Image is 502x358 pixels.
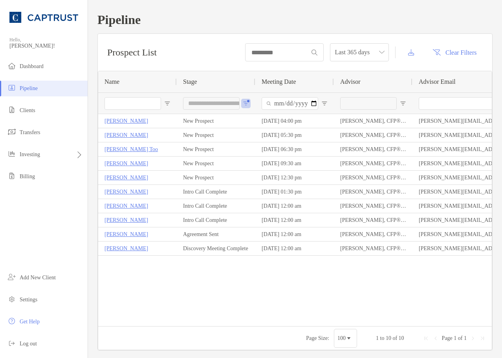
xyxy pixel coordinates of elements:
[7,171,16,181] img: billing icon
[107,47,157,58] h3: Prospect List
[334,157,412,170] div: [PERSON_NAME], CFP®, CDFA®
[20,275,56,280] span: Add New Client
[311,50,317,55] img: input icon
[427,44,483,61] button: Clear Filters
[164,100,170,107] button: Open Filter Menu
[104,229,148,239] a: [PERSON_NAME]
[340,78,361,85] span: Advisor
[334,329,357,348] div: Page Size
[255,242,334,255] div: [DATE] 12:00 am
[423,335,429,341] div: First Page
[470,335,476,341] div: Next Page
[334,227,412,241] div: [PERSON_NAME], CFP®, CDFA®
[479,335,486,341] div: Last Page
[419,78,456,85] span: Advisor Email
[20,173,35,179] span: Billing
[376,335,379,341] span: 1
[399,335,404,341] span: 10
[7,83,16,92] img: pipeline icon
[7,294,16,304] img: settings icon
[262,97,318,110] input: Meeting Date Filter Input
[104,144,158,154] a: [PERSON_NAME] Too
[20,151,40,157] span: Investing
[255,185,334,199] div: [DATE] 01:30 pm
[255,213,334,227] div: [DATE] 12:00 am
[20,297,37,303] span: Settings
[458,335,463,341] span: of
[20,63,44,69] span: Dashboard
[334,171,412,185] div: [PERSON_NAME], CFP®, CDFA®
[255,114,334,128] div: [DATE] 04:00 pm
[334,213,412,227] div: [PERSON_NAME], CFP®, CDFA®
[334,142,412,156] div: [PERSON_NAME], CFP®, CDFA®
[321,100,328,107] button: Open Filter Menu
[104,201,148,211] a: [PERSON_NAME]
[177,157,255,170] div: New Prospect
[255,227,334,241] div: [DATE] 12:00 am
[183,78,197,85] span: Stage
[392,335,397,341] span: of
[380,335,385,341] span: to
[104,173,148,183] a: [PERSON_NAME]
[7,61,16,70] img: dashboard icon
[177,142,255,156] div: New Prospect
[337,335,346,341] div: 100
[20,341,37,347] span: Log out
[442,335,453,341] span: Page
[177,114,255,128] div: New Prospect
[386,335,391,341] span: 10
[104,116,148,126] a: [PERSON_NAME]
[177,227,255,241] div: Agreement Sent
[334,185,412,199] div: [PERSON_NAME], CFP®, CDFA®
[464,335,467,341] span: 1
[334,128,412,142] div: [PERSON_NAME], CFP®, CDFA®
[97,13,493,27] h1: Pipeline
[20,107,35,113] span: Clients
[255,199,334,213] div: [DATE] 12:00 am
[104,130,148,140] a: [PERSON_NAME]
[104,187,148,197] a: [PERSON_NAME]
[432,335,439,341] div: Previous Page
[255,128,334,142] div: [DATE] 05:30 pm
[9,3,78,31] img: CAPTRUST Logo
[7,272,16,282] img: add_new_client icon
[177,185,255,199] div: Intro Call Complete
[104,159,148,168] a: [PERSON_NAME]
[7,105,16,114] img: clients icon
[177,128,255,142] div: New Prospect
[335,44,384,61] span: Last 365 days
[255,157,334,170] div: [DATE] 09:30 am
[7,338,16,348] img: logout icon
[400,100,406,107] button: Open Filter Menu
[177,199,255,213] div: Intro Call Complete
[255,142,334,156] div: [DATE] 06:30 pm
[104,78,119,85] span: Name
[20,319,40,325] span: Get Help
[104,244,148,253] a: [PERSON_NAME]
[104,97,161,110] input: Name Filter Input
[255,171,334,185] div: [DATE] 12:30 pm
[334,114,412,128] div: [PERSON_NAME], CFP®, CDFA®
[243,100,249,107] button: Open Filter Menu
[7,127,16,137] img: transfers icon
[7,149,16,159] img: investing icon
[20,85,38,91] span: Pipeline
[306,335,329,341] div: Page Size:
[177,213,255,227] div: Intro Call Complete
[104,215,148,225] a: [PERSON_NAME]
[20,129,40,135] span: Transfers
[9,43,83,49] span: [PERSON_NAME]!
[334,199,412,213] div: [PERSON_NAME], CFP®, CDFA®
[262,78,296,85] span: Meeting Date
[454,335,456,341] span: 1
